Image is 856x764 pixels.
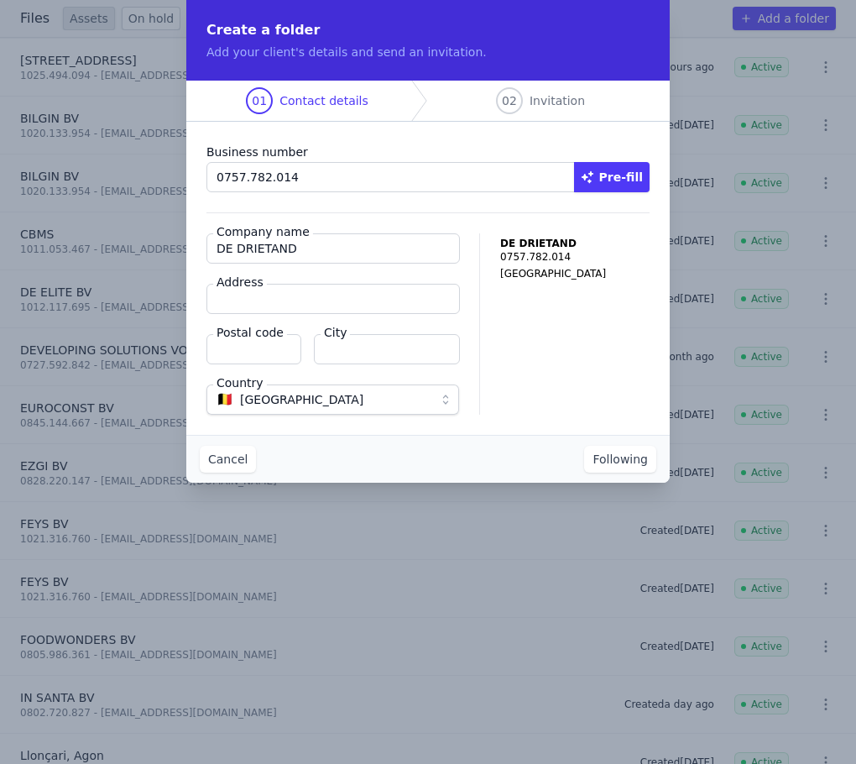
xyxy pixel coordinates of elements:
[206,45,487,59] font: Add your client's details and send an invitation.
[279,94,368,107] font: Contact details
[206,22,320,38] font: Create a folder
[186,81,670,122] nav: Progress
[208,453,248,466] font: Cancel
[217,376,264,390] font: Country
[206,385,459,415] button: 🇧🇪 [GEOGRAPHIC_DATA]
[240,393,363,406] font: [GEOGRAPHIC_DATA]
[324,326,347,339] font: City
[500,268,606,280] font: [GEOGRAPHIC_DATA]
[217,225,310,238] font: Company name
[574,162,650,192] button: Pre-fill
[217,275,264,289] font: Address
[584,446,656,473] button: Following
[200,446,256,473] button: Cancel
[599,170,643,184] font: Pre-fill
[217,391,233,407] font: 🇧🇪
[500,238,577,249] font: DE DRIETAND
[530,94,585,107] font: Invitation
[502,94,517,107] font: 02
[252,94,267,107] font: 01
[592,453,648,466] font: Following
[206,145,308,159] font: Business number
[217,326,284,339] font: Postal code
[500,251,571,263] font: 0757.782.014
